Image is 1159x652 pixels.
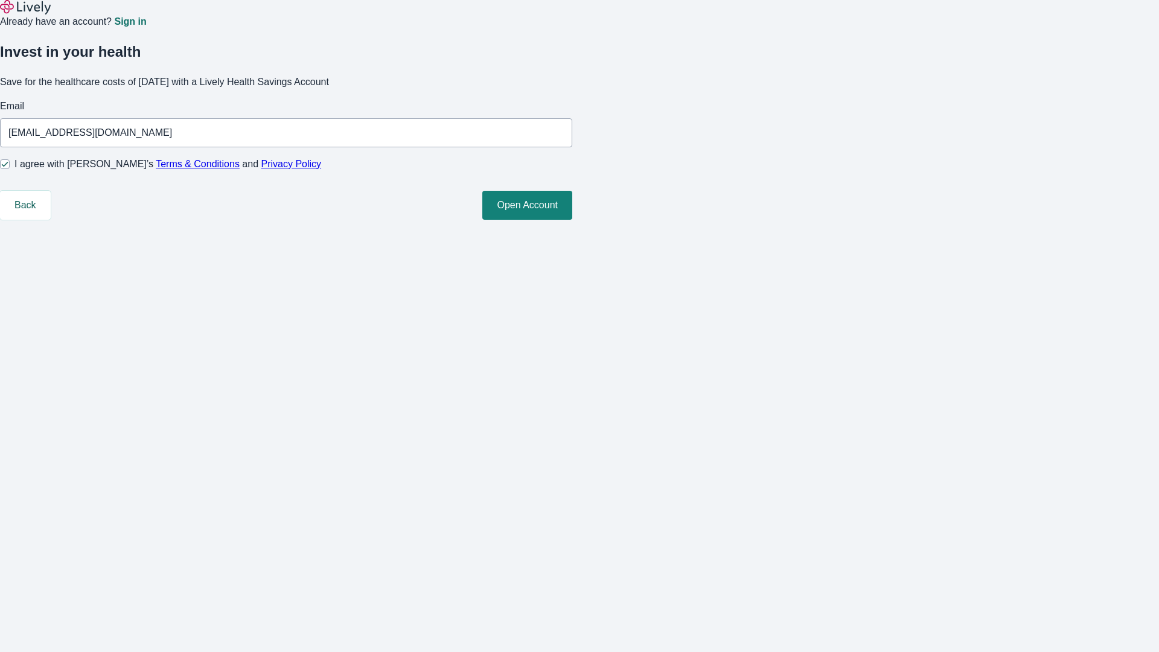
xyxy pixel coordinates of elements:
button: Open Account [482,191,572,220]
a: Privacy Policy [261,159,322,169]
span: I agree with [PERSON_NAME]’s and [14,157,321,171]
a: Sign in [114,17,146,27]
a: Terms & Conditions [156,159,240,169]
